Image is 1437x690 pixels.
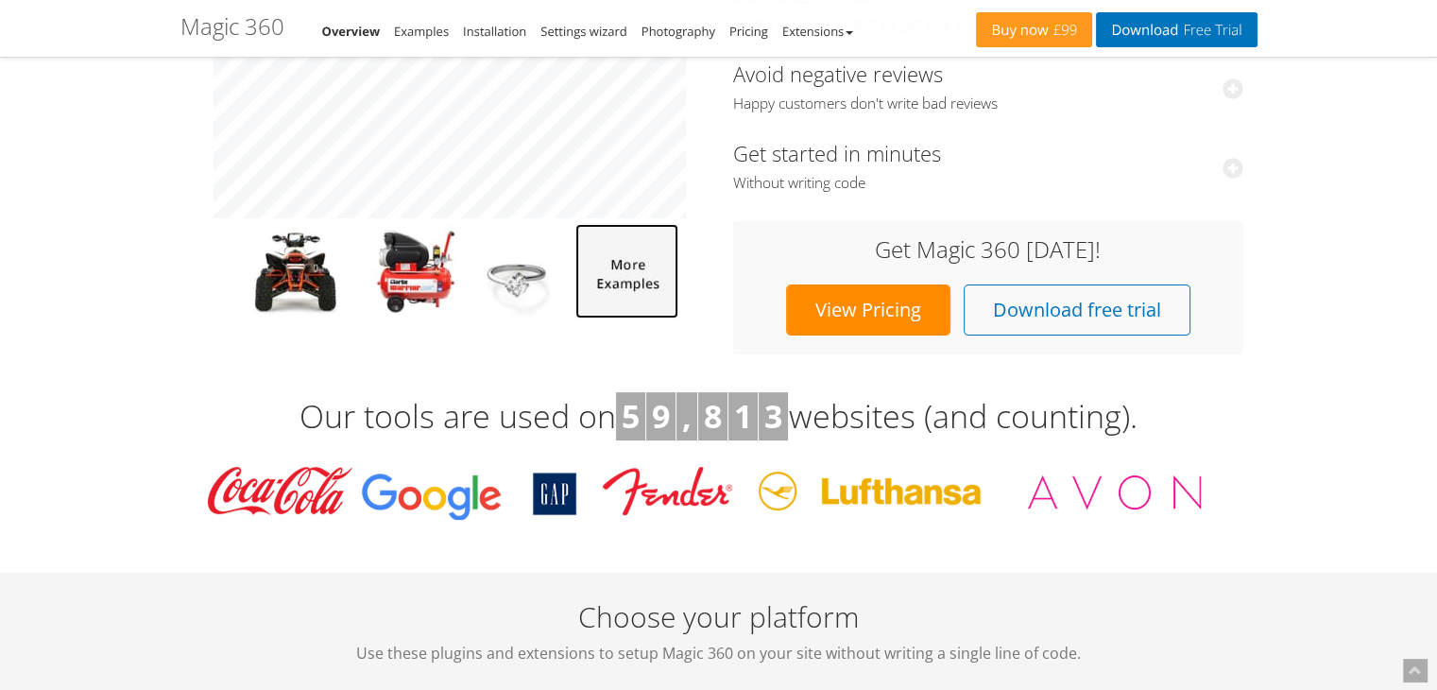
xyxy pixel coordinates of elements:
[786,285,950,336] a: View Pricing
[540,23,627,40] a: Settings wizard
[322,23,381,40] a: Overview
[575,224,678,319] img: more magic 360 demos
[622,394,640,438] b: 5
[734,394,752,438] b: 1
[642,23,715,40] a: Photography
[180,14,284,39] h1: Magic 360
[394,23,449,40] a: Examples
[195,459,1243,526] img: Magic Toolbox Customers
[682,394,692,438] b: ,
[733,60,1243,113] a: Avoid negative reviewsHappy customers don't write bad reviews
[704,394,722,438] b: 8
[180,642,1257,664] span: Use these plugins and extensions to setup Magic 360 on your site without writing a single line of...
[729,23,768,40] a: Pricing
[652,394,670,438] b: 9
[1096,12,1257,47] a: DownloadFree Trial
[976,12,1092,47] a: Buy now£99
[733,95,1243,113] span: Happy customers don't write bad reviews
[764,394,782,438] b: 3
[463,23,526,40] a: Installation
[782,23,853,40] a: Extensions
[733,139,1243,193] a: Get started in minutesWithout writing code
[1049,23,1078,38] span: £99
[180,392,1257,441] h3: Our tools are used on websites (and counting).
[964,285,1190,336] a: Download free trial
[733,174,1243,193] span: Without writing code
[180,601,1257,664] h2: Choose your platform
[752,237,1224,262] h3: Get Magic 360 [DATE]!
[1178,23,1241,38] span: Free Trial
